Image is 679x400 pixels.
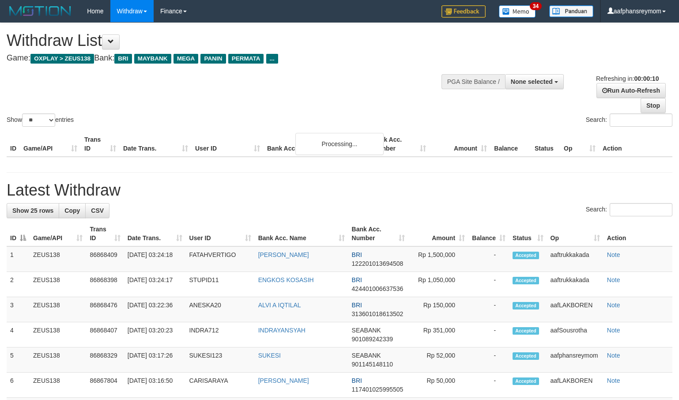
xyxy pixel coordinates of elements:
th: Op [560,132,599,157]
td: 86868476 [86,297,124,322]
span: Copy 313601018613502 to clipboard [352,310,404,317]
a: [PERSON_NAME] [258,377,309,384]
td: SUKESI123 [186,347,255,373]
a: Note [607,251,620,258]
td: aaftrukkakada [547,272,604,297]
span: BRI [114,54,132,64]
td: ZEUS138 [30,272,86,297]
th: Status [531,132,560,157]
th: Game/API: activate to sort column ascending [30,221,86,246]
strong: 00:00:10 [634,75,659,82]
th: Bank Acc. Number: activate to sort column ascending [348,221,409,246]
span: PERMATA [228,54,264,64]
td: 3 [7,297,30,322]
th: Action [604,221,672,246]
th: Game/API [20,132,81,157]
label: Show entries [7,113,74,127]
td: aaftrukkakada [547,246,604,272]
td: [DATE] 03:20:23 [124,322,186,347]
span: Refreshing in: [596,75,659,82]
td: aafSousrotha [547,322,604,347]
td: Rp 1,050,000 [408,272,468,297]
span: MEGA [174,54,199,64]
span: Show 25 rows [12,207,53,214]
td: 6 [7,373,30,398]
span: SEABANK [352,327,381,334]
td: 86868409 [86,246,124,272]
span: Accepted [513,302,539,309]
td: - [468,246,509,272]
span: Copy 117401025995505 to clipboard [352,386,404,393]
span: PANIN [200,54,226,64]
span: Accepted [513,327,539,335]
span: SEABANK [352,352,381,359]
th: ID: activate to sort column descending [7,221,30,246]
td: 5 [7,347,30,373]
th: Trans ID: activate to sort column ascending [86,221,124,246]
th: Date Trans.: activate to sort column ascending [124,221,186,246]
td: - [468,347,509,373]
td: 1 [7,246,30,272]
td: Rp 52,000 [408,347,468,373]
span: None selected [511,78,553,85]
th: User ID [192,132,264,157]
a: CSV [85,203,109,218]
a: Note [607,276,620,283]
input: Search: [610,203,672,216]
th: Bank Acc. Name: activate to sort column ascending [255,221,348,246]
span: Accepted [513,277,539,284]
th: Amount [430,132,490,157]
span: 34 [530,2,542,10]
a: Run Auto-Refresh [596,83,666,98]
th: ID [7,132,20,157]
a: ENGKOS KOSASIH [258,276,314,283]
td: FATAHVERTIGO [186,246,255,272]
img: MOTION_logo.png [7,4,74,18]
th: Balance [490,132,531,157]
a: Note [607,327,620,334]
a: [PERSON_NAME] [258,251,309,258]
a: Note [607,302,620,309]
td: 86868329 [86,347,124,373]
td: 4 [7,322,30,347]
h4: Game: Bank: [7,54,444,63]
input: Search: [610,113,672,127]
span: Copy [64,207,80,214]
div: Processing... [295,133,384,155]
select: Showentries [22,113,55,127]
th: Bank Acc. Name [264,132,369,157]
th: Bank Acc. Number [369,132,430,157]
td: [DATE] 03:16:50 [124,373,186,398]
span: Accepted [513,252,539,259]
td: INDRA712 [186,322,255,347]
a: INDRAYANSYAH [258,327,306,334]
img: panduan.png [549,5,593,17]
a: Note [607,377,620,384]
td: ZEUS138 [30,373,86,398]
th: Action [599,132,672,157]
td: Rp 351,000 [408,322,468,347]
span: Accepted [513,377,539,385]
td: [DATE] 03:17:26 [124,347,186,373]
td: - [468,297,509,322]
img: Feedback.jpg [441,5,486,18]
span: Accepted [513,352,539,360]
td: - [468,272,509,297]
td: CARISARAYA [186,373,255,398]
span: CSV [91,207,104,214]
td: ANESKA20 [186,297,255,322]
td: - [468,373,509,398]
span: BRI [352,377,362,384]
td: [DATE] 03:24:18 [124,246,186,272]
a: Stop [641,98,666,113]
span: BRI [352,302,362,309]
td: 86868398 [86,272,124,297]
a: ALVI A IQTILAL [258,302,301,309]
button: None selected [505,74,564,89]
span: MAYBANK [134,54,171,64]
td: [DATE] 03:24:17 [124,272,186,297]
label: Search: [586,203,672,216]
img: Button%20Memo.svg [499,5,536,18]
label: Search: [586,113,672,127]
td: aafphansreymom [547,347,604,373]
